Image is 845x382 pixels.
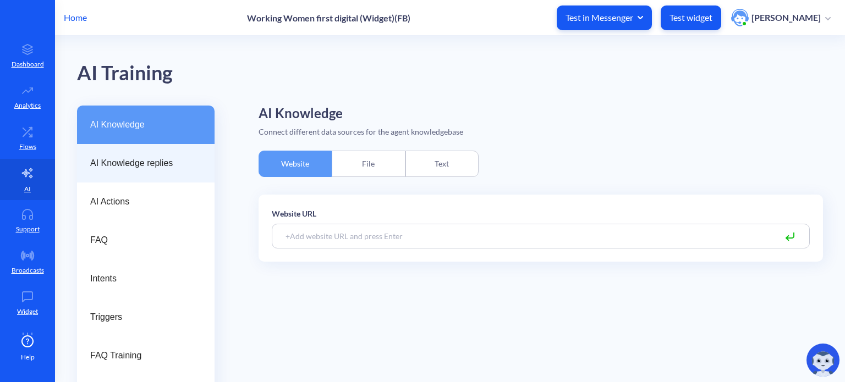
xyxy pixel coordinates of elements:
p: Dashboard [12,59,44,69]
p: Analytics [14,101,41,110]
img: user photo [731,9,749,26]
span: FAQ [90,234,193,247]
p: [PERSON_NAME] [751,12,821,24]
a: AI Knowledge replies [77,144,215,182]
div: Connect different data sources for the agent knowledgebase [259,126,823,137]
a: FAQ [77,221,215,259]
div: Text [405,151,479,177]
span: FAQ Training [90,349,193,362]
button: Test in Messenger [557,5,652,30]
span: AI Knowledge [90,118,193,131]
span: Help [21,352,35,362]
p: Broadcasts [12,265,44,275]
p: AI [24,184,31,194]
span: Intents [90,272,193,285]
div: File [332,151,405,177]
div: Website [259,151,332,177]
p: Flows [19,142,36,152]
h2: AI Knowledge [259,106,823,121]
a: AI Knowledge [77,106,215,144]
img: copilot-icon.svg [806,344,839,377]
a: Intents [77,259,215,298]
span: AI Actions [90,195,193,208]
button: Test widget [661,5,721,30]
a: Triggers [77,298,215,336]
button: user photo[PERSON_NAME] [726,8,836,27]
a: AI Actions [77,182,215,221]
p: Widget [17,307,38,317]
input: +Add website URL and press Enter [272,224,810,248]
span: Test in Messenger [566,12,643,24]
p: Working Women first digital (Widget)(FB) [247,13,410,23]
p: Home [64,11,87,24]
p: Test widget [670,12,712,23]
p: Website URL [272,208,810,219]
a: FAQ Training [77,336,215,375]
p: Support [16,224,40,234]
span: Triggers [90,311,193,324]
div: AI Training [77,58,173,89]
span: AI Knowledge replies [90,157,193,170]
